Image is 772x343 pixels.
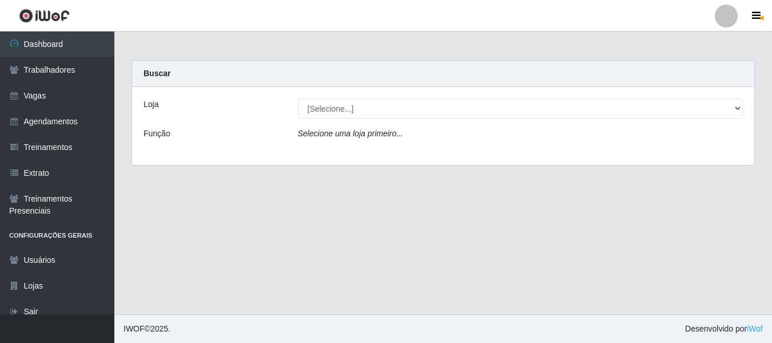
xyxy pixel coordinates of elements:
label: Função [144,128,170,140]
i: Selecione uma loja primeiro... [298,129,403,138]
span: © 2025 . [124,323,170,335]
span: IWOF [124,324,145,333]
a: iWof [747,324,763,333]
label: Loja [144,98,158,111]
img: CoreUI Logo [19,9,70,23]
strong: Buscar [144,69,170,78]
span: Desenvolvido por [685,323,763,335]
